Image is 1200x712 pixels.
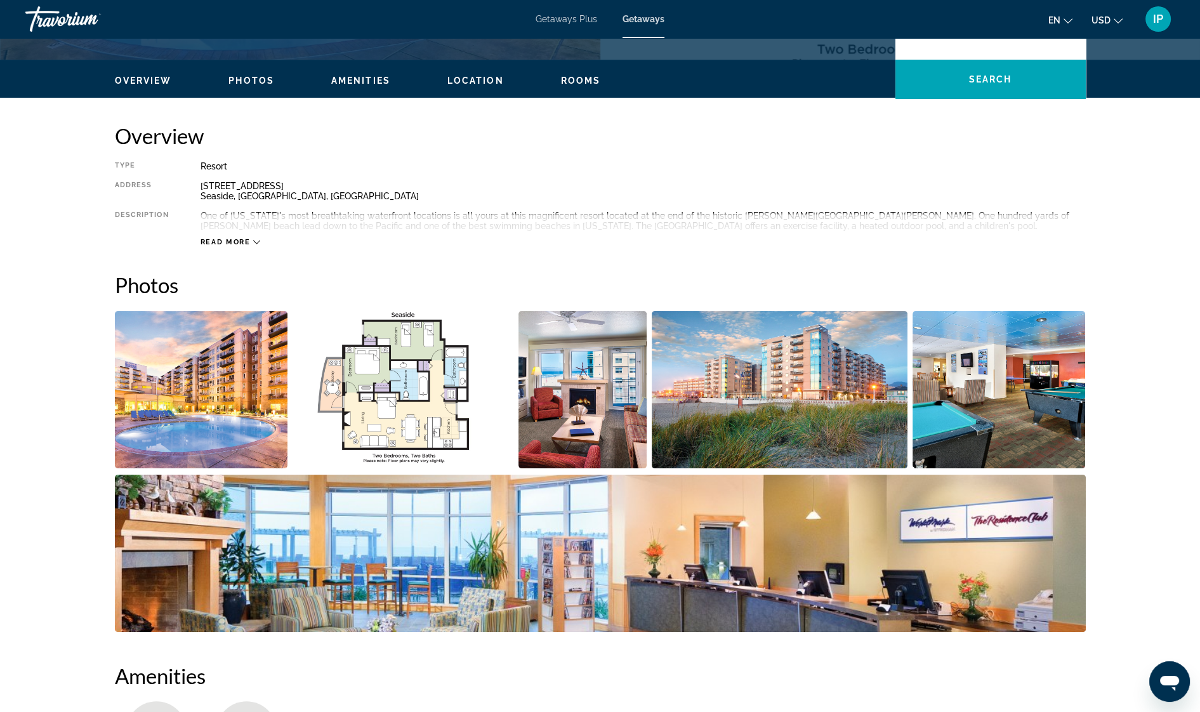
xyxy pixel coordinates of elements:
[115,272,1086,298] h2: Photos
[561,75,601,86] button: Rooms
[447,75,504,86] button: Location
[115,310,288,469] button: Open full-screen image slider
[228,76,274,86] span: Photos
[228,75,274,86] button: Photos
[1149,661,1190,702] iframe: Button to launch messaging window
[895,60,1086,99] button: Search
[115,161,169,171] div: Type
[1048,15,1060,25] span: en
[115,663,1086,689] h2: Amenities
[25,3,152,36] a: Travorium
[201,211,1086,231] div: One of [US_STATE]'s most breathtaking waterfront locations is all yours at this magnificent resor...
[201,237,261,247] button: Read more
[115,474,1086,633] button: Open full-screen image slider
[115,181,169,201] div: Address
[331,75,390,86] button: Amenities
[447,76,504,86] span: Location
[536,14,597,24] a: Getaways Plus
[115,211,169,231] div: Description
[652,310,907,469] button: Open full-screen image slider
[1142,6,1175,32] button: User Menu
[115,76,172,86] span: Overview
[1048,11,1072,29] button: Change language
[623,14,664,24] a: Getaways
[201,181,1086,201] div: [STREET_ADDRESS] Seaside, [GEOGRAPHIC_DATA], [GEOGRAPHIC_DATA]
[115,75,172,86] button: Overview
[913,310,1086,469] button: Open full-screen image slider
[1091,15,1111,25] span: USD
[969,74,1012,84] span: Search
[1091,11,1123,29] button: Change currency
[293,310,513,469] button: Open full-screen image slider
[115,123,1086,148] h2: Overview
[1153,13,1163,25] span: IP
[201,161,1086,171] div: Resort
[201,238,251,246] span: Read more
[561,76,601,86] span: Rooms
[331,76,390,86] span: Amenities
[518,310,647,469] button: Open full-screen image slider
